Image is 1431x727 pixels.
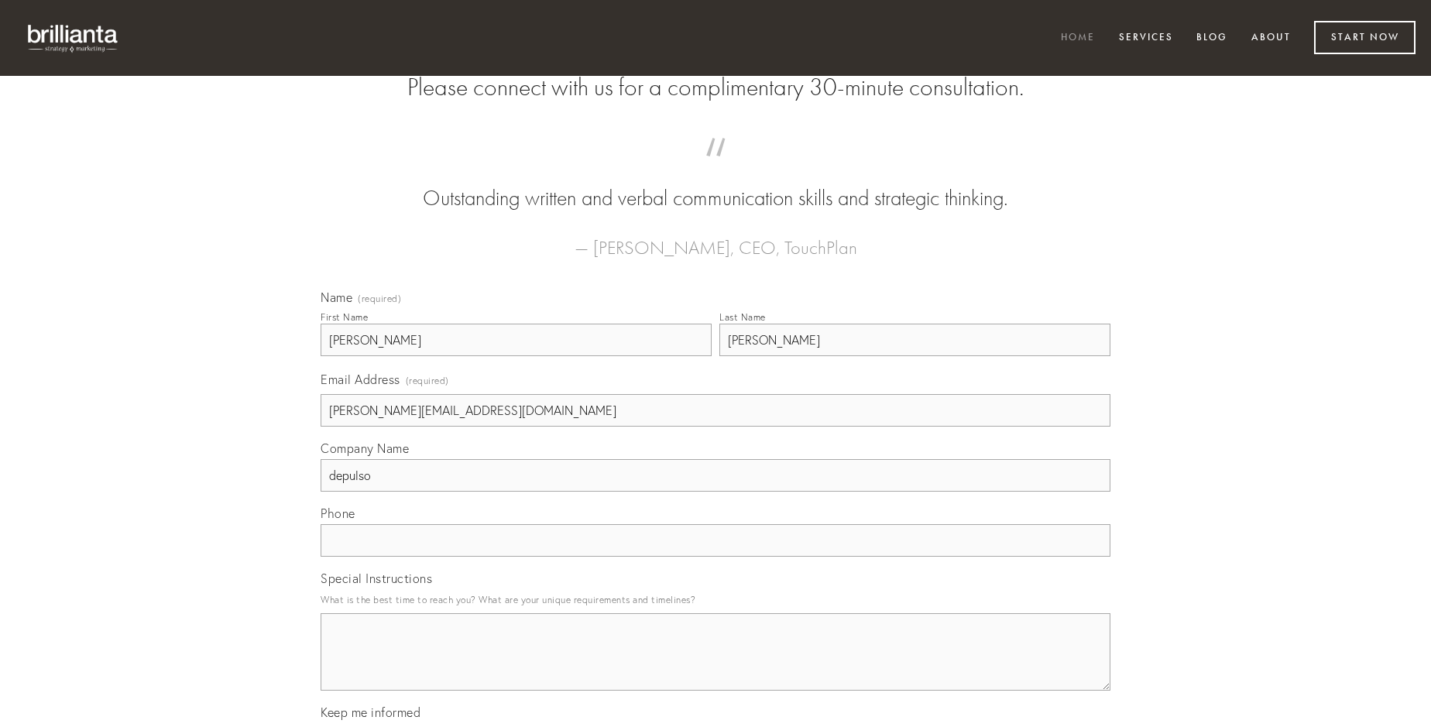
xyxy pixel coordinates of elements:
[345,214,1086,263] figcaption: — [PERSON_NAME], CEO, TouchPlan
[15,15,132,60] img: brillianta - research, strategy, marketing
[321,589,1110,610] p: What is the best time to reach you? What are your unique requirements and timelines?
[1109,26,1183,51] a: Services
[406,370,449,391] span: (required)
[358,294,401,303] span: (required)
[321,571,432,586] span: Special Instructions
[321,705,420,720] span: Keep me informed
[321,506,355,521] span: Phone
[321,372,400,387] span: Email Address
[321,441,409,456] span: Company Name
[719,311,766,323] div: Last Name
[1241,26,1301,51] a: About
[1051,26,1105,51] a: Home
[321,290,352,305] span: Name
[345,153,1086,183] span: “
[321,311,368,323] div: First Name
[1186,26,1237,51] a: Blog
[1314,21,1416,54] a: Start Now
[345,153,1086,214] blockquote: Outstanding written and verbal communication skills and strategic thinking.
[321,73,1110,102] h2: Please connect with us for a complimentary 30-minute consultation.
